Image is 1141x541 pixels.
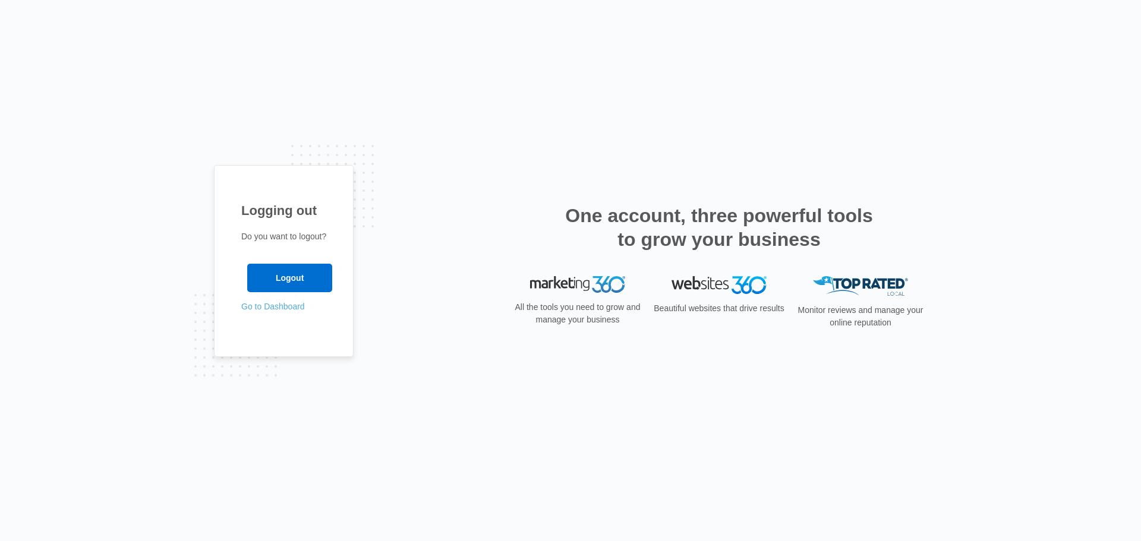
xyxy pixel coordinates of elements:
[511,301,644,326] p: All the tools you need to grow and manage your business
[672,276,767,293] img: Websites 360
[794,304,927,329] p: Monitor reviews and manage your online reputation
[653,302,786,315] p: Beautiful websites that drive results
[530,276,625,293] img: Marketing 360
[241,201,326,220] h1: Logging out
[813,276,908,296] img: Top Rated Local
[241,302,305,311] a: Go to Dashboard
[247,264,332,292] input: Logout
[562,204,877,251] h2: One account, three powerful tools to grow your business
[241,230,326,243] p: Do you want to logout?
